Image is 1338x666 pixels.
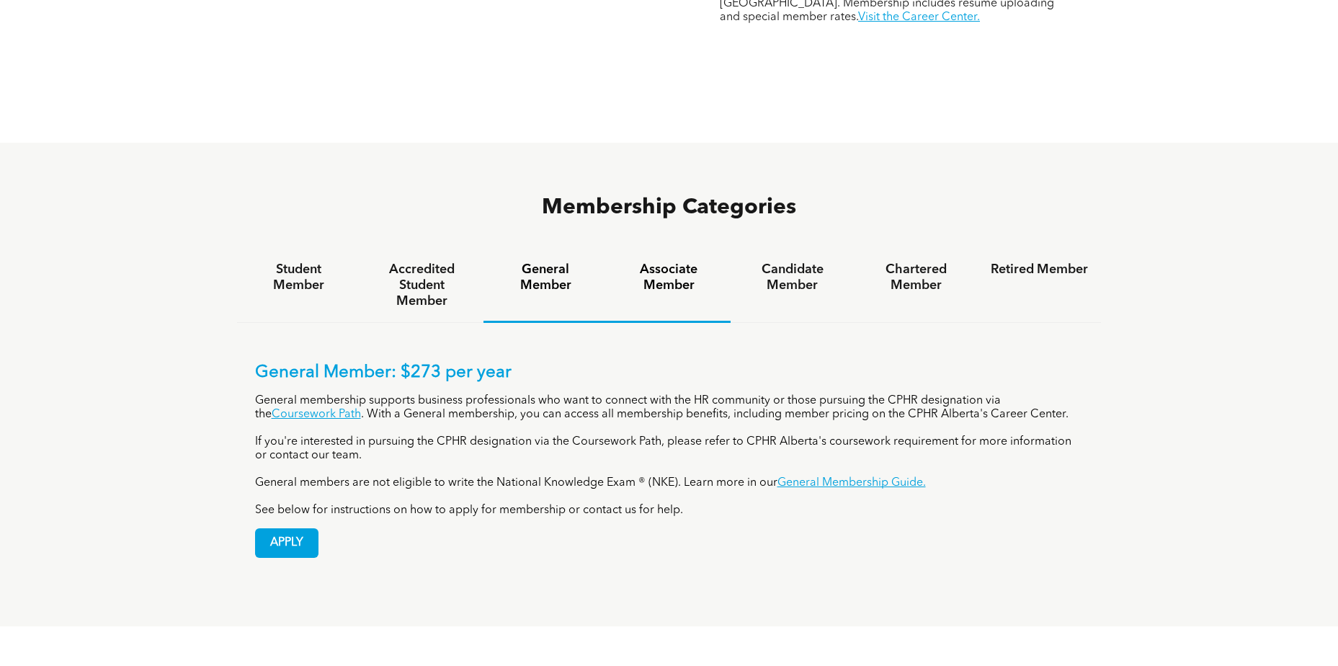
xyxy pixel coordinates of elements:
p: See below for instructions on how to apply for membership or contact us for help. [255,504,1084,518]
h4: Chartered Member [868,262,965,293]
h4: Accredited Student Member [373,262,470,309]
h4: Student Member [250,262,347,293]
a: APPLY [255,528,318,558]
p: If you're interested in pursuing the CPHR designation via the Coursework Path, please refer to CP... [255,435,1084,463]
span: Membership Categories [542,197,796,218]
span: APPLY [256,529,318,557]
h4: Candidate Member [744,262,841,293]
p: General members are not eligible to write the National Knowledge Exam ® (NKE). Learn more in our [255,476,1084,490]
h4: Associate Member [620,262,718,293]
h4: General Member [496,262,594,293]
a: Visit the Career Center. [858,12,980,23]
p: General Member: $273 per year [255,363,1084,383]
h4: Retired Member [991,262,1088,277]
a: Coursework Path [272,409,361,420]
a: General Membership Guide. [777,477,926,489]
p: General membership supports business professionals who want to connect with the HR community or t... [255,394,1084,422]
